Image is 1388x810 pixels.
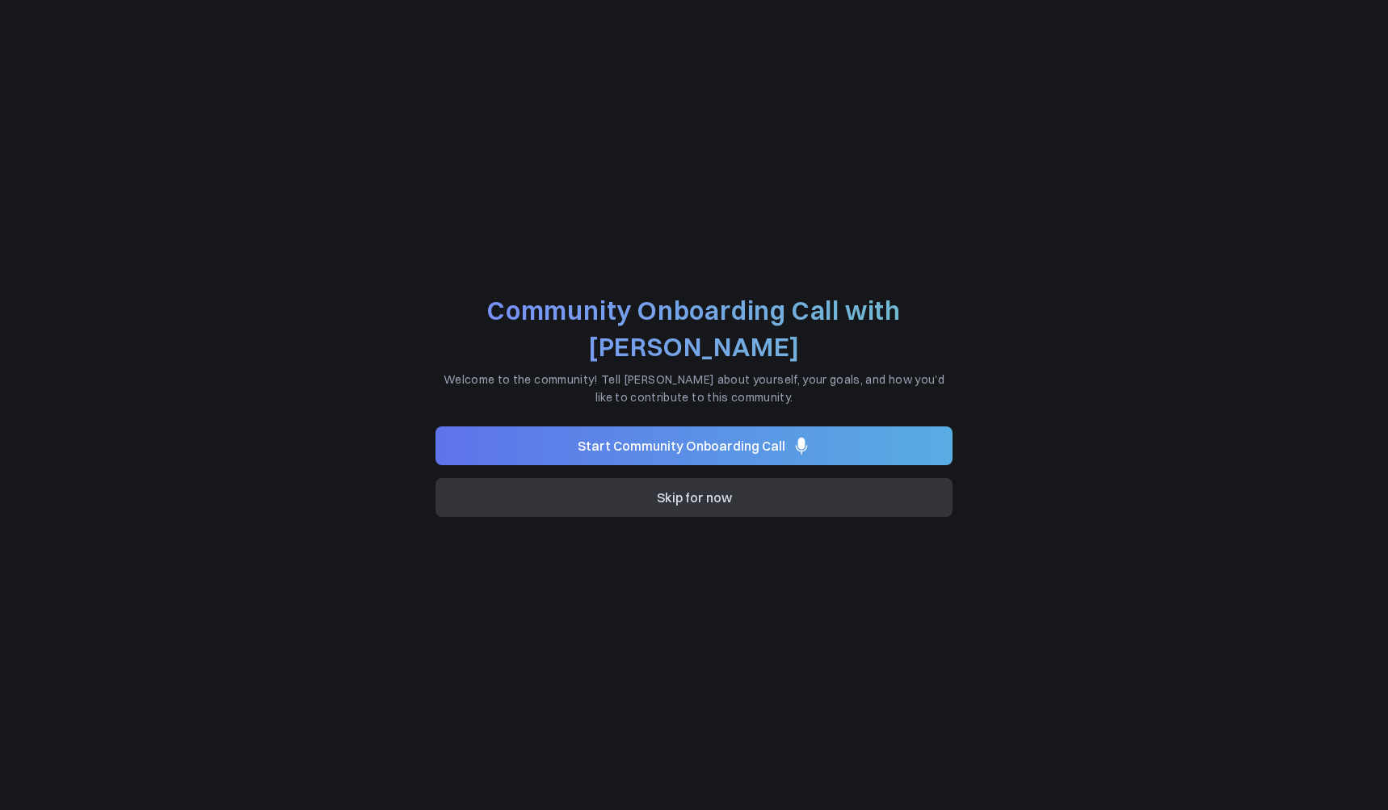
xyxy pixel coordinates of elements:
[435,293,953,366] h2: Community Onboarding Call with [PERSON_NAME]
[578,436,785,455] span: Start Community Onboarding Call
[435,426,953,465] button: Start Community Onboarding Call
[657,488,732,507] span: Skip for now
[435,478,953,517] a: Skip for now
[435,371,953,407] p: Welcome to the community! Tell [PERSON_NAME] about yourself, your goals, and how you'd like to co...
